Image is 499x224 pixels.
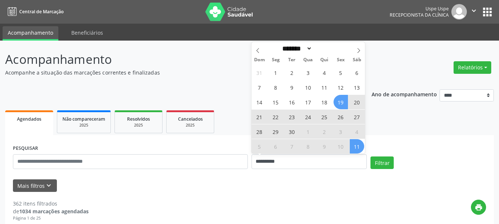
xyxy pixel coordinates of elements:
span: Setembro 23, 2025 [285,110,299,124]
span: Qui [316,58,332,62]
span: Dom [252,58,268,62]
div: 2025 [120,123,157,128]
span: Setembro 10, 2025 [301,80,315,94]
span: Setembro 11, 2025 [317,80,332,94]
button: Filtrar [370,156,394,169]
select: Month [280,45,312,52]
p: Acompanhe a situação das marcações correntes e finalizadas [5,69,347,76]
i: keyboard_arrow_down [45,182,53,190]
span: Setembro 7, 2025 [252,80,267,94]
span: Setembro 15, 2025 [269,95,283,109]
span: Resolvidos [127,116,150,122]
i:  [470,7,478,15]
div: Página 1 de 25 [13,215,89,221]
span: Qua [300,58,316,62]
span: Setembro 9, 2025 [285,80,299,94]
span: Outubro 5, 2025 [252,139,267,154]
p: Ano de acompanhamento [372,89,437,99]
span: Setembro 20, 2025 [350,95,364,109]
span: Sáb [349,58,365,62]
span: Outubro 6, 2025 [269,139,283,154]
span: Outubro 8, 2025 [301,139,315,154]
span: Setembro 2, 2025 [285,65,299,80]
span: Outubro 10, 2025 [334,139,348,154]
div: 2025 [62,123,105,128]
p: Acompanhamento [5,50,347,69]
span: Setembro 26, 2025 [334,110,348,124]
span: Setembro 27, 2025 [350,110,364,124]
span: Setembro 17, 2025 [301,95,315,109]
div: de [13,207,89,215]
button:  [467,4,481,20]
a: Beneficiários [66,26,108,39]
span: Sex [332,58,349,62]
div: 362 itens filtrados [13,200,89,207]
span: Setembro 12, 2025 [334,80,348,94]
span: Setembro 14, 2025 [252,95,267,109]
span: Outubro 9, 2025 [317,139,332,154]
span: Setembro 1, 2025 [269,65,283,80]
span: Outubro 2, 2025 [317,124,332,139]
img: img [451,4,467,20]
span: Agosto 31, 2025 [252,65,267,80]
span: Setembro 21, 2025 [252,110,267,124]
a: Central de Marcação [5,6,64,18]
span: Setembro 24, 2025 [301,110,315,124]
span: Outubro 7, 2025 [285,139,299,154]
span: Setembro 3, 2025 [301,65,315,80]
span: Setembro 4, 2025 [317,65,332,80]
span: Setembro 18, 2025 [317,95,332,109]
button: Relatórios [454,61,491,74]
div: 2025 [172,123,209,128]
input: Year [312,45,336,52]
label: PESQUISAR [13,143,38,154]
span: Setembro 13, 2025 [350,80,364,94]
i: print [475,203,483,211]
strong: 1034 marcações agendadas [19,208,89,215]
span: Não compareceram [62,116,105,122]
span: Setembro 16, 2025 [285,95,299,109]
span: Setembro 19, 2025 [334,95,348,109]
span: Setembro 30, 2025 [285,124,299,139]
span: Setembro 25, 2025 [317,110,332,124]
span: Setembro 5, 2025 [334,65,348,80]
div: Uspe Uspe [390,6,449,12]
button: print [471,200,486,215]
span: Outubro 3, 2025 [334,124,348,139]
span: Ter [284,58,300,62]
span: Setembro 28, 2025 [252,124,267,139]
span: Cancelados [178,116,203,122]
span: Setembro 29, 2025 [269,124,283,139]
span: Central de Marcação [19,8,64,15]
button: apps [481,6,494,18]
span: Seg [267,58,284,62]
span: Agendados [17,116,41,122]
span: Recepcionista da clínica [390,12,449,18]
span: Outubro 11, 2025 [350,139,364,154]
span: Setembro 8, 2025 [269,80,283,94]
button: Mais filtroskeyboard_arrow_down [13,179,57,192]
span: Outubro 4, 2025 [350,124,364,139]
span: Outubro 1, 2025 [301,124,315,139]
a: Acompanhamento [3,26,58,41]
span: Setembro 22, 2025 [269,110,283,124]
span: Setembro 6, 2025 [350,65,364,80]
